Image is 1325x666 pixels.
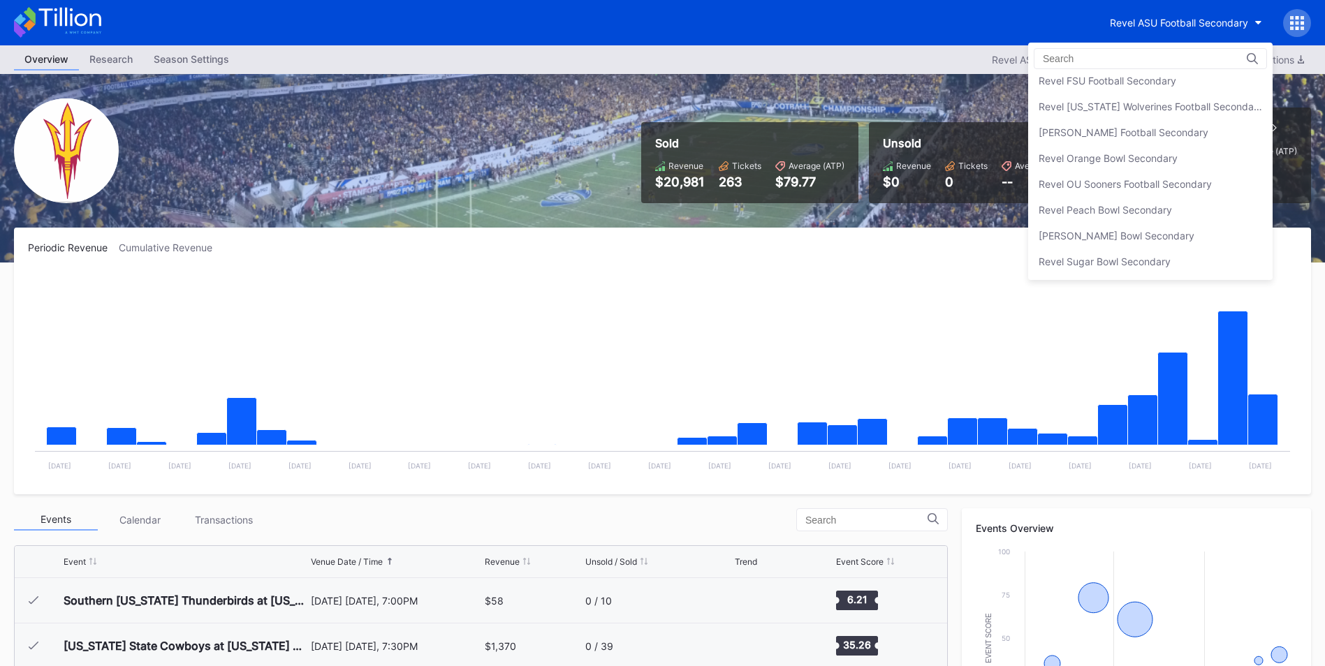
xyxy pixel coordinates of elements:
[1039,101,1262,112] div: Revel [US_STATE] Wolverines Football Secondary
[1039,152,1178,164] div: Revel Orange Bowl Secondary
[1039,256,1171,267] div: Revel Sugar Bowl Secondary
[1039,204,1172,216] div: Revel Peach Bowl Secondary
[1039,126,1208,138] div: [PERSON_NAME] Football Secondary
[1039,75,1176,87] div: Revel FSU Football Secondary
[1043,53,1165,64] input: Search
[1039,178,1212,190] div: Revel OU Sooners Football Secondary
[1039,230,1194,242] div: [PERSON_NAME] Bowl Secondary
